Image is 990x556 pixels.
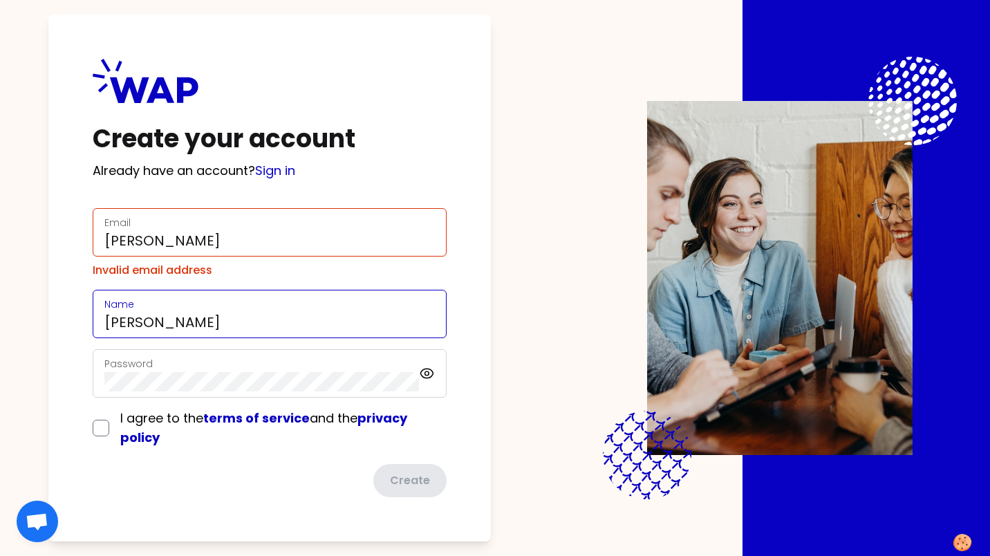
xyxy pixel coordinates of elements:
a: terms of service [203,409,310,427]
img: Description [647,101,913,455]
div: Invalid email address [93,262,447,279]
h1: Create your account [93,125,447,153]
a: Ouvrir le chat [17,501,58,542]
label: Password [104,357,153,371]
label: Name [104,297,134,311]
label: Email [104,216,131,230]
a: Sign in [255,162,295,179]
p: Already have an account? [93,161,447,180]
span: I agree to the and the [120,409,407,446]
button: Create [373,464,447,497]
